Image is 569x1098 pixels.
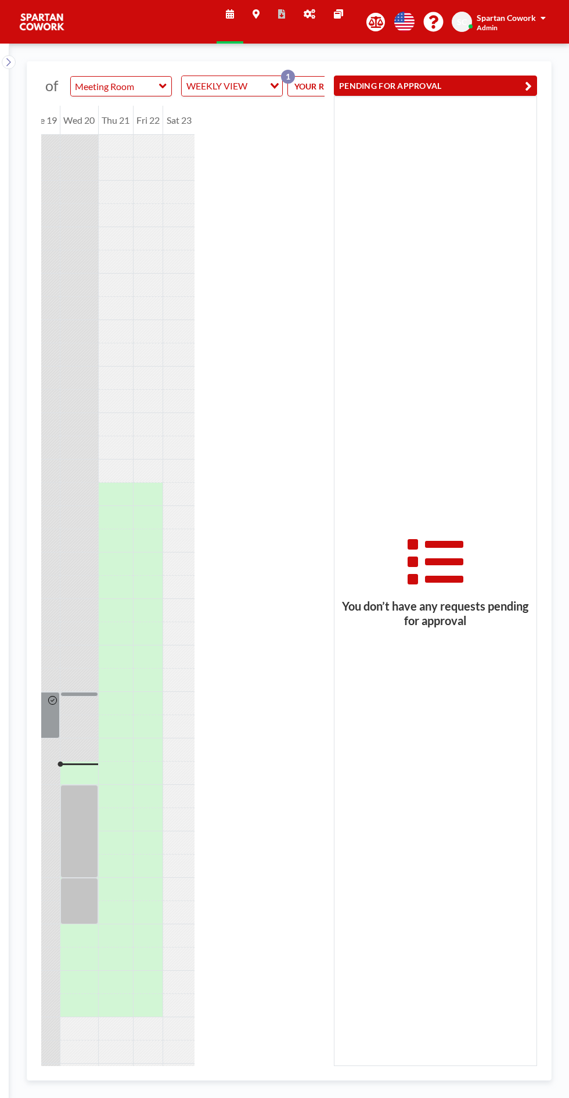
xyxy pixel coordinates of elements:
span: Admin [477,23,498,32]
h3: You don’t have any requests pending for approval [334,599,536,628]
div: Tue 19 [27,106,60,135]
div: Thu 21 [99,106,133,135]
button: PENDING FOR APPROVAL [334,76,537,96]
input: Search for option [251,78,263,94]
div: Sat 23 [163,106,195,135]
div: Fri 22 [134,106,163,135]
div: Wed 20 [60,106,98,135]
span: WEEKLY VIEW [184,78,250,94]
button: YOUR RESERVATIONS1 [287,76,404,96]
input: Meeting Room [71,77,160,96]
img: organization-logo [19,10,65,34]
p: 1 [281,70,295,84]
span: SC [457,17,467,27]
div: Search for option [182,76,282,96]
span: of [45,77,58,95]
span: Spartan Cowork [477,13,536,23]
